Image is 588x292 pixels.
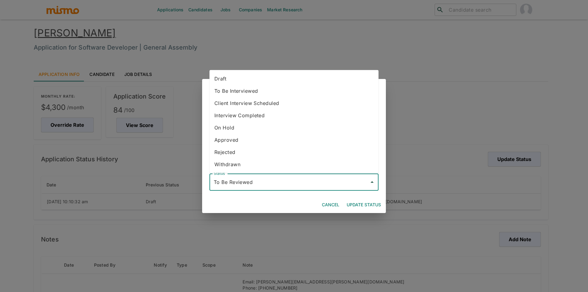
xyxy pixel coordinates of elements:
li: On Hold [209,122,379,134]
button: Close [368,178,376,186]
li: To Be Interviewed [209,85,379,97]
li: Withdrawn [209,158,379,170]
label: Status [214,171,225,176]
h2: Change Application Status [202,79,386,99]
li: Draft [209,73,379,85]
button: Update Status [344,199,383,211]
li: Approved [209,134,379,146]
li: Interview Completed [209,109,379,122]
li: Rejected [209,146,379,158]
li: Client Interview Scheduled [209,97,379,109]
button: Cancel [319,199,342,211]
